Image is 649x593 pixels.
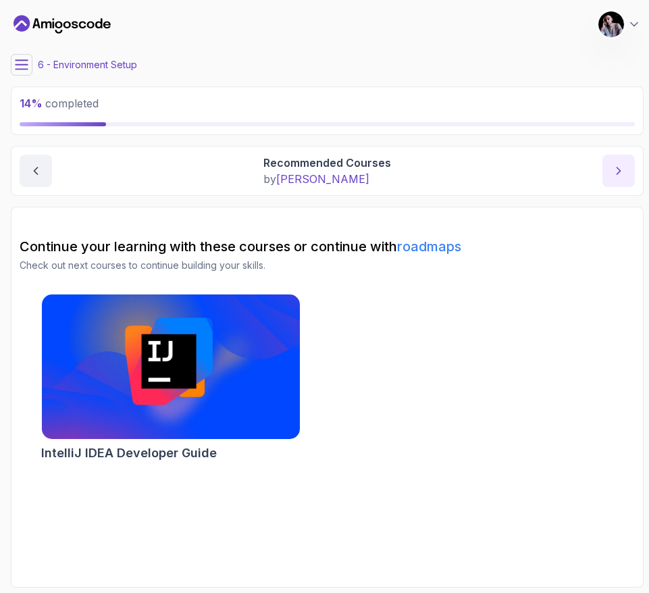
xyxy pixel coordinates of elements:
p: Recommended Courses [263,155,391,171]
span: completed [20,97,99,110]
a: IntelliJ IDEA Developer Guide cardIntelliJ IDEA Developer Guide [41,294,301,463]
span: [PERSON_NAME] [276,172,369,186]
button: user profile image [598,11,641,38]
img: user profile image [598,11,624,37]
a: roadmaps [397,238,461,255]
button: previous content [20,155,52,187]
h2: IntelliJ IDEA Developer Guide [41,444,217,463]
a: Dashboard [14,14,111,35]
p: 6 - Environment Setup [38,58,137,72]
button: next content [602,155,635,187]
img: IntelliJ IDEA Developer Guide card [42,294,300,439]
h2: Continue your learning with these courses or continue with [20,237,635,256]
p: by [263,171,391,187]
span: 14 % [20,97,43,110]
p: Check out next courses to continue building your skills. [20,259,635,272]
